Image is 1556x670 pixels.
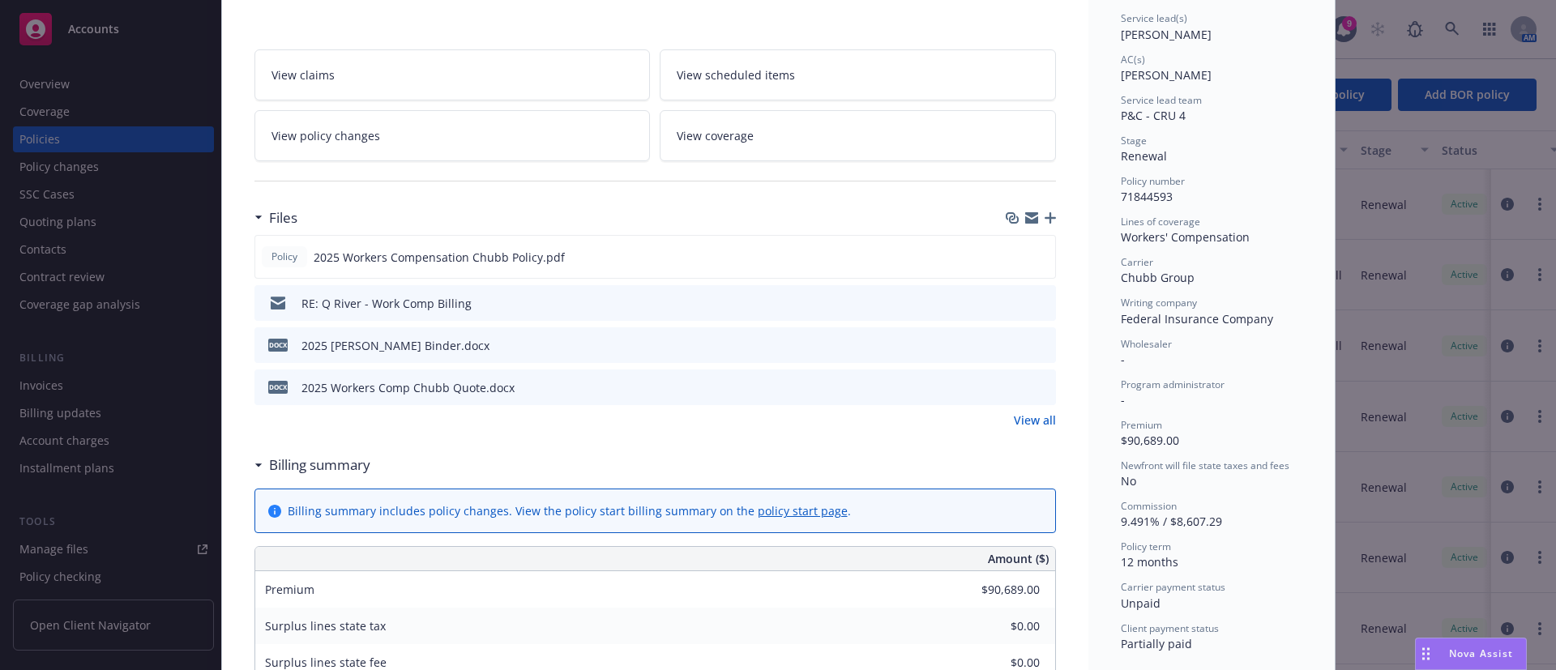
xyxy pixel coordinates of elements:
div: Billing summary includes policy changes. View the policy start billing summary on the . [288,502,851,519]
span: - [1121,392,1125,408]
span: Newfront will file state taxes and fees [1121,459,1289,472]
button: download file [1008,249,1021,266]
span: Carrier payment status [1121,580,1225,594]
span: Federal Insurance Company [1121,311,1273,326]
span: $90,689.00 [1121,433,1179,448]
span: Commission [1121,499,1177,513]
span: 2025 Workers Compensation Chubb Policy.pdf [314,249,565,266]
span: Amount ($) [988,550,1049,567]
span: Lines of coverage [1121,215,1200,228]
button: download file [1009,295,1022,312]
span: Chubb Group [1121,270,1195,285]
span: Policy number [1121,174,1185,188]
a: View claims [254,49,651,100]
span: View scheduled items [677,66,795,83]
input: 0.00 [944,578,1049,602]
button: Nova Assist [1415,638,1527,670]
span: 12 months [1121,554,1178,570]
span: docx [268,339,288,351]
span: Stage [1121,134,1147,147]
span: Unpaid [1121,595,1161,611]
span: Nova Assist [1449,647,1513,660]
div: Files [254,207,297,228]
h3: Files [269,207,297,228]
span: Surplus lines state tax [265,618,386,634]
button: preview file [1034,249,1049,266]
h3: Billing summary [269,454,370,476]
div: Billing summary [254,454,370,476]
span: View claims [271,66,335,83]
span: Service lead(s) [1121,11,1187,25]
span: Premium [1121,418,1162,432]
a: View all [1014,412,1056,429]
div: 2025 Workers Comp Chubb Quote.docx [301,379,515,396]
button: download file [1009,337,1022,354]
span: Partially paid [1121,636,1192,651]
div: Drag to move [1416,638,1436,669]
span: Policy [268,250,301,264]
span: Workers' Compensation [1121,229,1250,245]
span: Surplus lines state fee [265,655,387,670]
span: [PERSON_NAME] [1121,67,1212,83]
input: 0.00 [944,614,1049,638]
span: Policy term [1121,540,1171,553]
span: AC(s) [1121,53,1145,66]
a: View policy changes [254,110,651,161]
a: View scheduled items [660,49,1056,100]
span: Client payment status [1121,621,1219,635]
span: Wholesaler [1121,337,1172,351]
span: Premium [265,582,314,597]
span: - [1121,352,1125,367]
span: docx [268,381,288,393]
span: 9.491% / $8,607.29 [1121,514,1222,529]
button: preview file [1035,379,1049,396]
span: Program administrator [1121,378,1225,391]
a: View coverage [660,110,1056,161]
span: P&C - CRU 4 [1121,108,1186,123]
span: View coverage [677,127,754,144]
span: Carrier [1121,255,1153,269]
span: No [1121,473,1136,489]
span: View policy changes [271,127,380,144]
div: RE: Q River - Work Comp Billing [301,295,472,312]
span: Renewal [1121,148,1167,164]
button: download file [1009,379,1022,396]
span: 71844593 [1121,189,1173,204]
div: 2025 [PERSON_NAME] Binder.docx [301,337,489,354]
span: Writing company [1121,296,1197,309]
button: preview file [1035,295,1049,312]
span: Service lead team [1121,93,1202,107]
a: policy start page [758,503,848,519]
button: preview file [1035,337,1049,354]
span: [PERSON_NAME] [1121,27,1212,42]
